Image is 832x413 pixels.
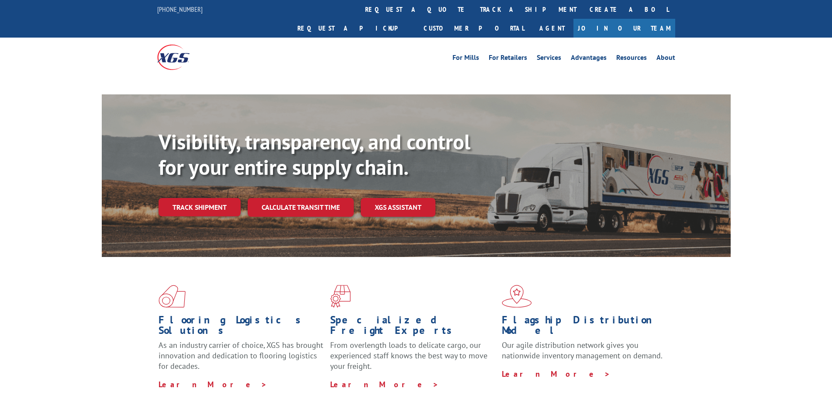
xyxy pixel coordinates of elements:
h1: Flagship Distribution Model [502,315,667,340]
a: Join Our Team [573,19,675,38]
a: Calculate transit time [248,198,354,217]
a: [PHONE_NUMBER] [157,5,203,14]
span: Our agile distribution network gives you nationwide inventory management on demand. [502,340,663,361]
p: From overlength loads to delicate cargo, our experienced staff knows the best way to move your fr... [330,340,495,379]
a: Request a pickup [291,19,417,38]
h1: Flooring Logistics Solutions [159,315,324,340]
a: Agent [531,19,573,38]
a: Learn More > [159,379,267,389]
img: xgs-icon-total-supply-chain-intelligence-red [159,285,186,308]
b: Visibility, transparency, and control for your entire supply chain. [159,128,470,180]
span: As an industry carrier of choice, XGS has brought innovation and dedication to flooring logistics... [159,340,323,371]
a: Services [537,54,561,64]
a: Advantages [571,54,607,64]
img: xgs-icon-flagship-distribution-model-red [502,285,532,308]
a: Learn More > [330,379,439,389]
a: Track shipment [159,198,241,216]
a: Resources [616,54,647,64]
a: Learn More > [502,369,611,379]
a: About [656,54,675,64]
a: Customer Portal [417,19,531,38]
h1: Specialized Freight Experts [330,315,495,340]
a: XGS ASSISTANT [361,198,435,217]
a: For Retailers [489,54,527,64]
img: xgs-icon-focused-on-flooring-red [330,285,351,308]
a: For Mills [452,54,479,64]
